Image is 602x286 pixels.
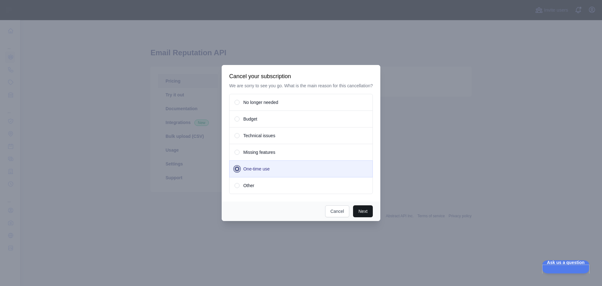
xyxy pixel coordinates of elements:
[243,166,270,172] span: One-time use
[229,73,373,80] h3: Cancel your subscription
[243,116,257,122] span: Budget
[353,205,373,217] button: Next
[243,149,275,155] span: Missing features
[229,83,373,89] p: We are sorry to see you go. What is the main reason for this cancellation?
[243,182,254,189] span: Other
[243,99,278,105] span: No longer needed
[325,205,350,217] button: Cancel
[243,132,275,139] span: Technical issues
[542,260,589,273] iframe: Help Scout Beacon - Open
